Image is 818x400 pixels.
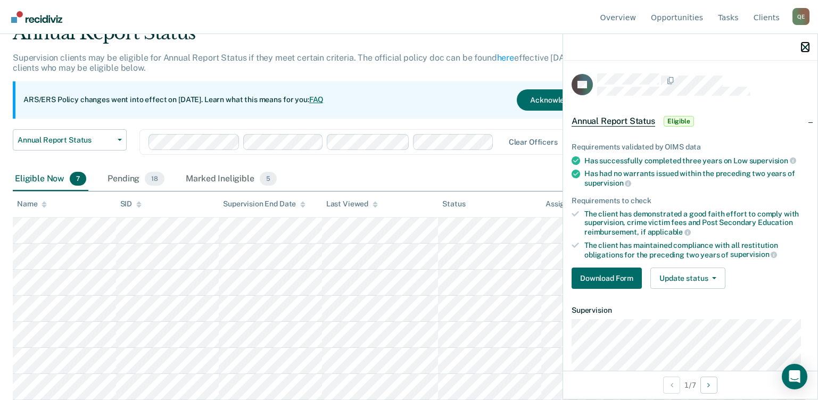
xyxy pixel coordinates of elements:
[13,53,609,73] p: Supervision clients may be eligible for Annual Report Status if they meet certain criteria. The o...
[23,95,324,105] p: ARS/ERS Policy changes went into effect on [DATE]. Learn what this means for you:
[17,199,47,209] div: Name
[509,138,558,147] div: Clear officers
[648,228,691,236] span: applicable
[326,199,378,209] div: Last Viewed
[70,172,86,186] span: 7
[11,11,62,23] img: Recidiviz
[260,172,277,186] span: 5
[572,143,809,152] div: Requirements validated by OIMS data
[145,172,164,186] span: 18
[792,8,809,25] button: Profile dropdown button
[563,371,817,399] div: 1 / 7
[584,241,809,259] div: The client has maintained compliance with all restitution obligations for the preceding two years of
[572,268,642,289] button: Download Form
[563,104,817,138] div: Annual Report StatusEligible
[546,199,596,209] div: Assigned to
[782,364,807,389] div: Open Intercom Messenger
[584,169,809,187] div: Has had no warrants issued within the preceding two years of
[700,377,717,394] button: Next Opportunity
[572,268,646,289] a: Navigate to form link
[792,8,809,25] div: Q E
[584,179,631,187] span: supervision
[497,53,514,63] a: here
[517,89,618,111] button: Acknowledge & Close
[572,306,809,315] dt: Supervision
[18,136,113,145] span: Annual Report Status
[584,210,809,237] div: The client has demonstrated a good faith effort to comply with supervision, crime victim fees and...
[13,22,626,53] div: Annual Report Status
[184,168,279,191] div: Marked Ineligible
[650,268,725,289] button: Update status
[13,168,88,191] div: Eligible Now
[442,199,465,209] div: Status
[730,250,777,259] span: supervision
[105,168,167,191] div: Pending
[572,196,809,205] div: Requirements to check
[120,199,142,209] div: SID
[584,156,809,165] div: Has successfully completed three years on Low
[663,377,680,394] button: Previous Opportunity
[572,116,655,127] span: Annual Report Status
[664,116,694,127] span: Eligible
[309,95,324,104] a: FAQ
[223,199,305,209] div: Supervision End Date
[749,156,796,165] span: supervision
